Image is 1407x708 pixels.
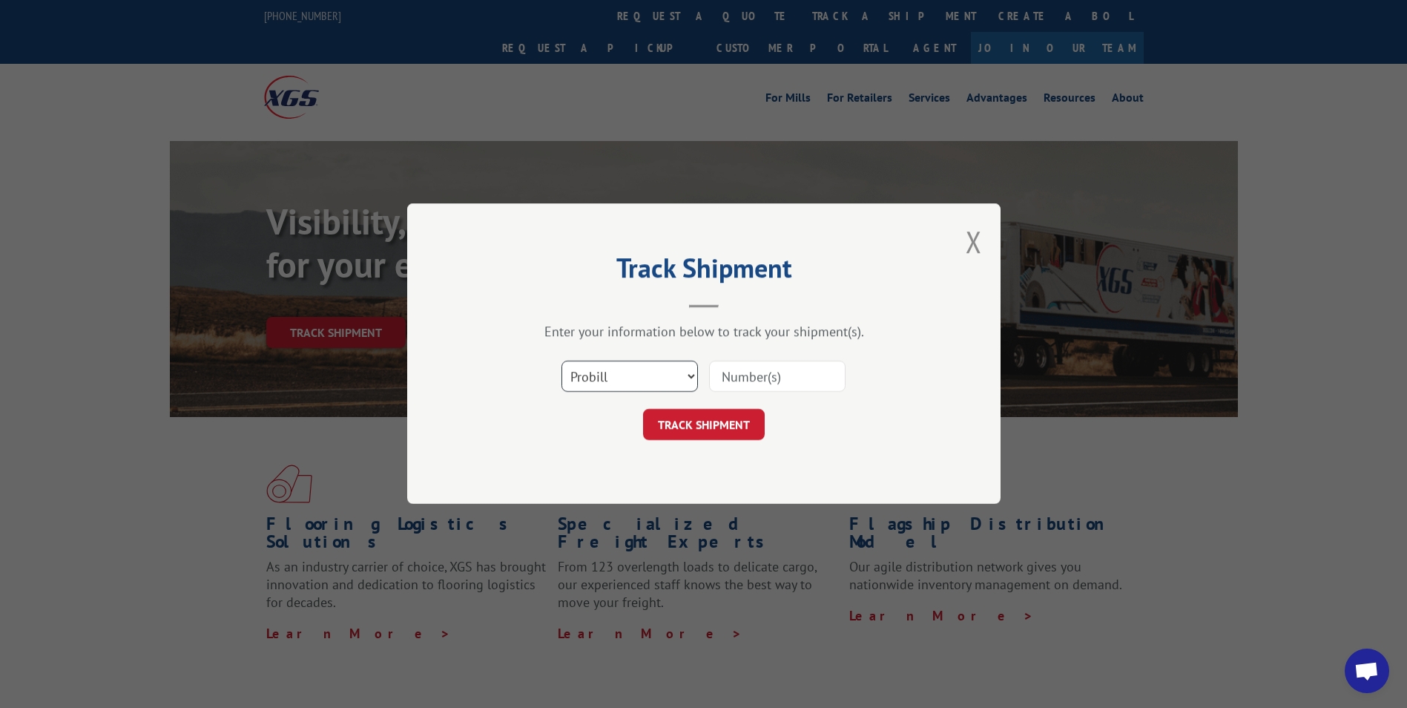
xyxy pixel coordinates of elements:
[643,410,765,441] button: TRACK SHIPMENT
[481,324,926,341] div: Enter your information below to track your shipment(s).
[1345,649,1389,693] a: Open chat
[966,222,982,261] button: Close modal
[481,258,926,286] h2: Track Shipment
[709,361,846,393] input: Number(s)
